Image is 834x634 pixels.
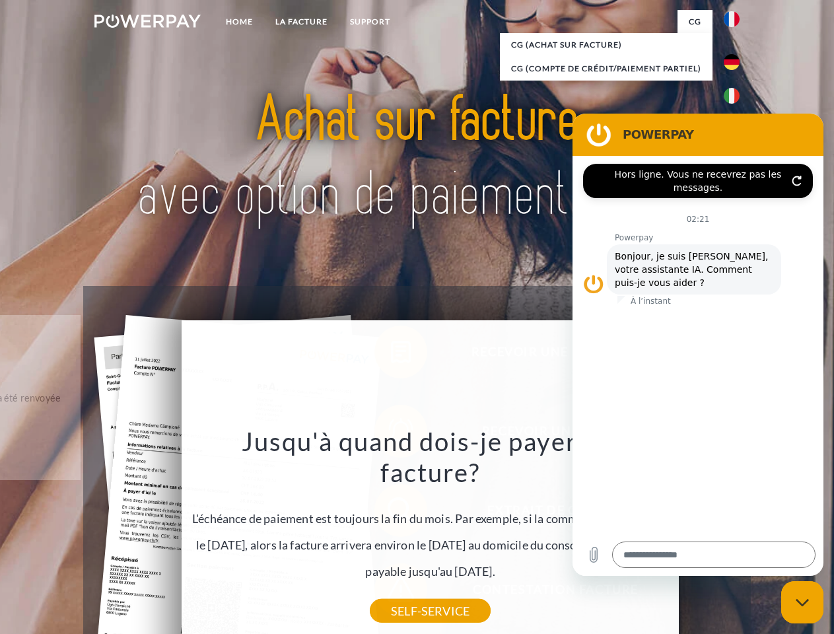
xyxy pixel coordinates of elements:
img: fr [724,11,740,27]
a: Support [339,10,401,34]
div: L'échéance de paiement est toujours la fin du mois. Par exemple, si la commande a été passée le [... [190,425,672,611]
a: CG [678,10,712,34]
a: Home [215,10,264,34]
iframe: Bouton de lancement de la fenêtre de messagerie, conversation en cours [781,581,823,623]
h3: Jusqu'à quand dois-je payer ma facture? [190,425,672,489]
img: title-powerpay_fr.svg [126,63,708,253]
iframe: Fenêtre de messagerie [573,114,823,576]
a: CG (achat sur facture) [500,33,712,57]
a: SELF-SERVICE [370,599,491,623]
a: LA FACTURE [264,10,339,34]
img: de [724,54,740,70]
img: it [724,88,740,104]
img: logo-powerpay-white.svg [94,15,201,28]
a: CG (Compte de crédit/paiement partiel) [500,57,712,81]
